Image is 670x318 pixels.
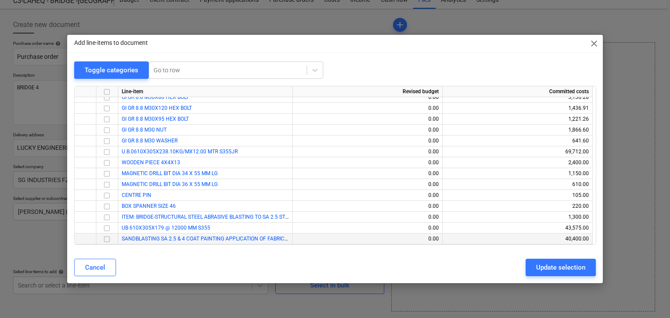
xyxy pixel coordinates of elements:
div: 40,400.00 [446,233,589,244]
div: 69,712.00 [446,146,589,157]
a: GI GR 8.8 M30X80 HEX BOLT [122,94,189,100]
div: 0.00 [296,223,439,233]
div: Line-item [118,86,293,97]
div: 0.00 [296,233,439,244]
div: 0.00 [296,103,439,114]
div: 0.00 [296,114,439,125]
div: 2,400.00 [446,157,589,168]
div: 0.00 [296,201,439,212]
a: GI GR 8.8 M30 NUT [122,127,167,133]
div: 1,300.00 [446,212,589,223]
a: BOX SPANNER SIZE 46 [122,203,176,209]
div: 1,150.00 [446,168,589,179]
iframe: Chat Widget [626,276,670,318]
div: 105.00 [446,190,589,201]
div: 220.00 [446,201,589,212]
div: 0.00 [296,135,439,146]
a: WOODEN PIECE 4X4X13 [122,159,180,166]
button: Update selection [526,259,596,276]
div: 0.00 [296,125,439,135]
div: 641.60 [446,135,589,146]
div: 0.00 [296,168,439,179]
p: Add line-items to document [74,38,148,47]
span: close [589,38,599,49]
a: GI GR 8.8 M30 WASHER [122,138,178,144]
a: UB 610X305X179 @ 12000 MM S355 [122,225,210,231]
div: 0.00 [296,190,439,201]
div: 0.00 [296,92,439,103]
a: MAGNETIC DRILL BIT DIA 36 X 55 MM LG [122,181,218,187]
div: 1,436.91 [446,103,589,114]
div: Cancel [85,262,105,273]
a: GI GR 8.8 M30X95 HEX BOLT [122,116,189,122]
button: Cancel [74,259,116,276]
a: U.B.0610X305X238.10KG/MX12.00 MTR S355JR [122,149,238,155]
div: Toggle categories [85,64,138,76]
div: Revised budget [293,86,443,97]
div: 0.00 [296,212,439,223]
button: Toggle categories [74,61,149,79]
a: SANDBLASTING SA 2.5 & 4 COAT PAINTING APPLICATION OF FABRICATED STEEL BEAM 30.50 TON [122,236,355,242]
a: GI GR 8.8 M30X120 HEX BOLT [122,105,192,111]
a: CENTRE PIN [122,192,151,198]
div: 0.00 [296,157,439,168]
div: 0.00 [296,146,439,157]
div: Committed costs [443,86,593,97]
div: 43,575.00 [446,223,589,233]
div: 1,221.26 [446,114,589,125]
div: 1,866.60 [446,125,589,135]
div: 3,136.28 [446,92,589,103]
div: 0.00 [296,179,439,190]
a: MAGNETIC DRILL BIT DIA 34 X 55 MM LG [122,170,218,176]
div: 610.00 [446,179,589,190]
div: Update selection [536,262,585,273]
